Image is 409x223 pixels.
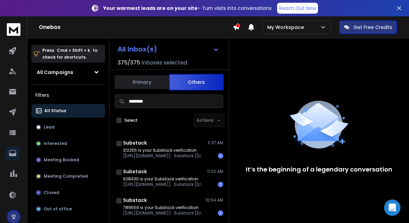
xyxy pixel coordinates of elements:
p: – Turn visits into conversations [103,5,272,12]
p: It’s the beginning of a legendary conversation [246,165,392,174]
p: Closed [44,190,59,195]
p: 10:54 AM [206,197,223,203]
h3: Inboxes selected [141,59,187,67]
label: Select [124,118,138,123]
button: Get Free Credits [339,20,397,34]
img: logo [7,23,20,36]
p: Reach Out Now [279,5,316,12]
p: All Status [44,108,66,114]
h3: Filters [31,90,105,100]
h1: All Inbox(s) [118,46,157,53]
button: Interested [31,137,105,150]
button: Lead [31,120,105,134]
p: Meeting Booked [44,157,79,163]
p: Get Free Credits [353,24,392,31]
span: Cmd + Shift + k [56,46,91,54]
p: 789559 is your Substack verification [123,205,205,210]
p: 11:37 AM [208,140,223,146]
button: All Status [31,104,105,118]
p: Press to check for shortcuts. [42,47,97,61]
button: Out of office [31,202,105,216]
p: My Workspace [267,24,307,31]
h1: Onebox [39,23,233,31]
h1: All Campaigns [37,69,73,76]
div: Open Intercom Messenger [384,199,400,216]
h1: Substack [123,197,147,204]
p: Interested [44,141,67,146]
p: Out of office [44,206,72,212]
p: 312255 is your Substack verification [123,148,205,153]
div: 1 [218,210,223,216]
div: 1 [218,153,223,159]
button: Meeting Completed [31,169,105,183]
strong: Your warmest leads are on your site [103,5,198,12]
p: 11:02 AM [207,169,223,174]
button: All Inbox(s) [112,42,225,56]
p: [[URL][DOMAIN_NAME]] Substack [[URL][DOMAIN_NAME]!,w_80,h_80,c_fill,f_auto,q_auto:good,fl_progres... [123,210,205,216]
p: Lead [44,124,55,130]
a: Reach Out Now [277,3,318,14]
button: Primary [115,75,169,90]
div: 1 [218,182,223,187]
h1: Substack [123,139,147,146]
p: Meeting Completed [44,174,88,179]
span: 375 / 375 [118,59,140,67]
h1: Substack [123,168,147,175]
p: [[URL][DOMAIN_NAME]] Substack [[URL][DOMAIN_NAME]!,w_80,h_80,c_fill,f_auto,q_auto:good,fl_progres... [123,182,205,187]
button: Others [169,74,224,90]
p: [[URL][DOMAIN_NAME]] Substack [[URL][DOMAIN_NAME]!,w_80,h_80,c_fill,f_auto,q_auto:good,fl_progres... [123,153,205,159]
button: Meeting Booked [31,153,105,167]
button: Closed [31,186,105,199]
p: 928430 is your Substack verification [123,176,205,182]
button: All Campaigns [31,65,105,79]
